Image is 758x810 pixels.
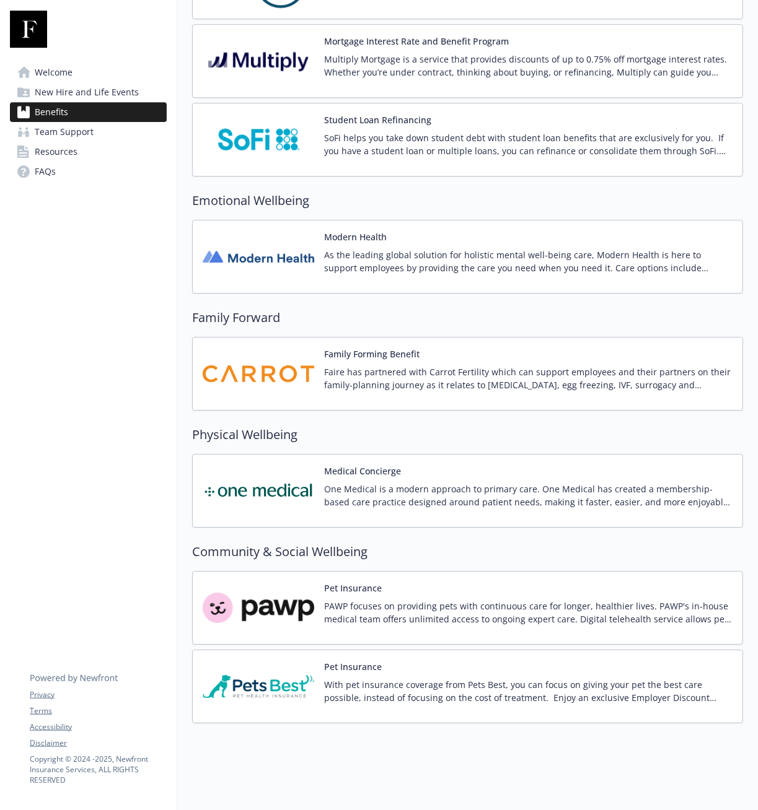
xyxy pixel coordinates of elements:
a: Resources [10,142,167,162]
p: Faire has partnered with Carrot Fertility which can support employees and their partners on their... [324,365,733,391]
h2: Family Forward [192,308,743,327]
button: Family Forming Benefit [324,347,420,360]
button: Pet Insurance [324,581,382,594]
p: Copyright © 2024 - 2025 , Newfront Insurance Services, ALL RIGHTS RESERVED [30,754,166,785]
p: SoFi helps you take down student debt with student loan benefits that are exclusively for you. If... [324,131,733,157]
h2: Community & Social Wellbeing [192,542,743,561]
img: Pawp carrier logo [203,581,314,634]
span: Benefits [35,102,68,122]
button: Pet Insurance [324,660,382,673]
img: Carrot carrier logo [203,347,314,400]
a: Accessibility [30,721,166,733]
p: With pet insurance coverage from Pets Best, you can focus on giving your pet the best care possib... [324,678,733,704]
a: Team Support [10,122,167,142]
a: New Hire and Life Events [10,82,167,102]
img: Pets Best Insurance Services carrier logo [203,660,314,713]
h2: Physical Wellbeing [192,425,743,444]
span: Resources [35,142,77,162]
span: New Hire and Life Events [35,82,139,102]
p: As the leading global solution for holistic mental well-being care, Modern Health is here to supp... [324,248,733,274]
a: Privacy [30,689,166,700]
a: Benefits [10,102,167,122]
img: Multiply Mortgage carrier logo [203,35,314,87]
button: Medical Concierge [324,464,401,477]
a: FAQs [10,162,167,181]
h2: Emotional Wellbeing [192,191,743,210]
span: FAQs [35,162,56,181]
img: Modern Health carrier logo [203,230,314,283]
button: Modern Health [324,230,387,243]
a: Terms [30,705,166,716]
button: Student Loan Refinancing [324,113,431,126]
img: One Medical carrier logo [203,464,314,517]
span: Team Support [35,122,94,142]
p: One Medical is a modern approach to primary care. One Medical has created a membership-based care... [324,482,733,508]
button: Mortgage Interest Rate and Benefit Program [324,35,509,48]
span: Welcome [35,63,73,82]
p: Multiply Mortgage is a service that provides discounts of up to 0.75% off mortgage interest rates... [324,53,733,79]
a: Disclaimer [30,738,166,749]
p: PAWP focuses on providing pets with continuous care for longer, healthier lives. PAWP's in-house ... [324,599,733,625]
img: SoFi carrier logo [203,113,314,166]
a: Welcome [10,63,167,82]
